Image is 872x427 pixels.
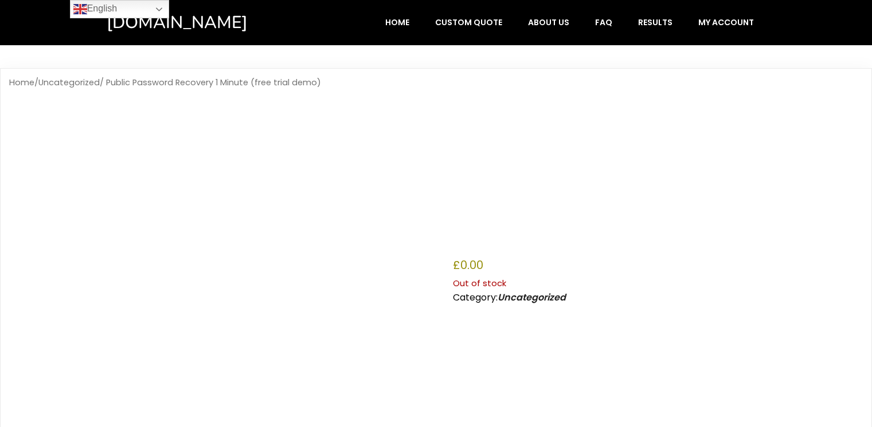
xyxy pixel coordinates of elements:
a: [DOMAIN_NAME] [107,11,296,34]
a: FAQ [583,11,624,33]
a: Home [9,77,34,88]
span: My account [698,17,754,27]
img: en [73,2,87,16]
span: About Us [528,17,569,27]
h1: Public Password Recovery 1 Minute (free trial demo) [453,115,863,249]
span: FAQ [595,17,612,27]
a: Uncategorized [38,77,100,88]
span: £ [453,257,460,273]
a: My account [686,11,766,33]
span: Home [385,17,409,27]
bdi: 0.00 [453,257,483,273]
span: Custom Quote [435,17,502,27]
nav: Breadcrumb [9,77,863,88]
span: Category: [453,291,566,304]
a: Results [626,11,685,33]
p: Out of stock [453,276,863,291]
a: Uncategorized [498,291,566,304]
a: Custom Quote [423,11,514,33]
a: About Us [516,11,581,33]
span: Results [638,17,672,27]
a: Home [373,11,421,33]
